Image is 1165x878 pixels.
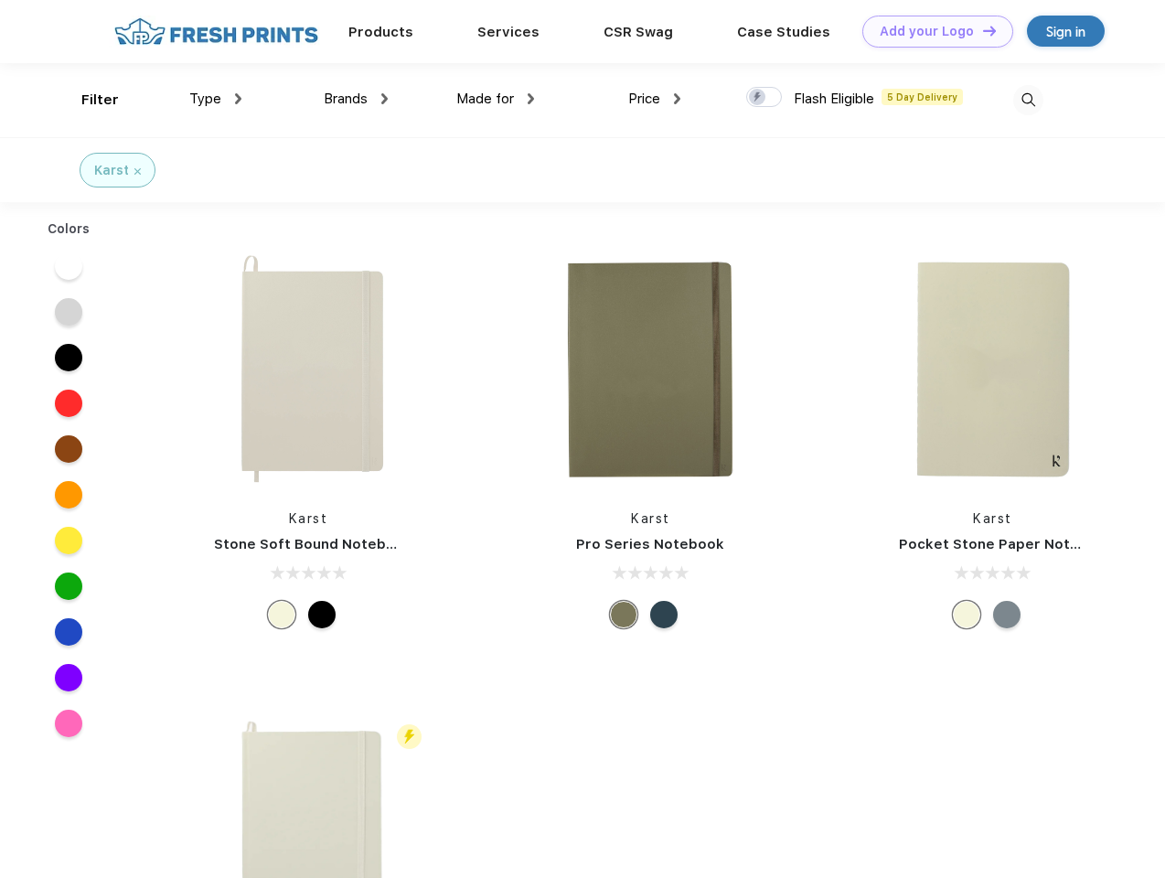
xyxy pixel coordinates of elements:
div: Gray [993,601,1021,628]
img: flash_active_toggle.svg [397,724,422,749]
div: Navy [650,601,678,628]
div: Karst [94,161,129,180]
a: Pro Series Notebook [576,536,724,552]
img: func=resize&h=266 [871,248,1115,491]
a: Stone Soft Bound Notebook [214,536,412,552]
a: Sign in [1027,16,1105,47]
img: dropdown.png [235,93,241,104]
img: desktop_search.svg [1013,85,1043,115]
div: Beige [268,601,295,628]
span: Made for [456,91,514,107]
a: Products [348,24,413,40]
a: Karst [973,511,1012,526]
span: Flash Eligible [794,91,874,107]
a: Services [477,24,540,40]
div: Add your Logo [880,24,974,39]
span: Type [189,91,221,107]
img: dropdown.png [528,93,534,104]
img: dropdown.png [381,93,388,104]
div: Olive [610,601,637,628]
img: func=resize&h=266 [529,248,772,491]
div: Beige [953,601,980,628]
span: Price [628,91,660,107]
div: Colors [34,219,104,239]
span: Brands [324,91,368,107]
img: DT [983,26,996,36]
span: 5 Day Delivery [882,89,963,105]
div: Sign in [1046,21,1085,42]
img: dropdown.png [674,93,680,104]
a: Karst [631,511,670,526]
img: filter_cancel.svg [134,168,141,175]
a: CSR Swag [604,24,673,40]
div: Filter [81,90,119,111]
div: Black [308,601,336,628]
a: Karst [289,511,328,526]
img: fo%20logo%202.webp [109,16,324,48]
a: Pocket Stone Paper Notebook [899,536,1115,552]
img: func=resize&h=266 [187,248,430,491]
